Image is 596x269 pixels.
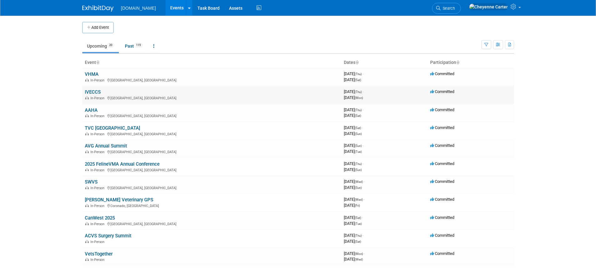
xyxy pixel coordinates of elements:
span: [DATE] [344,107,364,112]
span: [DATE] [344,89,364,94]
span: 20 [107,43,114,48]
span: Search [441,6,455,11]
img: In-Person Event [85,204,89,207]
span: (Thu) [355,234,362,237]
span: Committed [430,233,454,238]
span: Committed [430,125,454,130]
img: In-Person Event [85,114,89,117]
span: [DOMAIN_NAME] [121,6,156,11]
img: In-Person Event [85,78,89,81]
a: TVC [GEOGRAPHIC_DATA] [85,125,140,131]
img: In-Person Event [85,258,89,261]
span: [DATE] [344,125,363,130]
button: Add Event [82,22,114,33]
span: (Thu) [355,162,362,166]
span: (Wed) [355,180,363,184]
span: - [363,143,364,148]
span: [DATE] [344,251,365,256]
span: Committed [430,71,454,76]
span: [DATE] [344,77,361,82]
span: (Fri) [355,204,360,207]
span: In-Person [90,258,106,262]
span: Committed [430,215,454,220]
span: - [364,179,365,184]
span: (Sun) [355,168,362,172]
a: Past115 [120,40,147,52]
th: Event [82,57,341,68]
span: (Thu) [355,90,362,94]
a: AVG Annual Summit [85,143,127,149]
span: (Sat) [355,240,361,243]
a: CanWest 2025 [85,215,115,221]
img: In-Person Event [85,150,89,153]
span: [DATE] [344,257,363,261]
span: In-Person [90,222,106,226]
img: In-Person Event [85,186,89,189]
a: AAHA [85,107,98,113]
a: SWVS [85,179,98,185]
img: In-Person Event [85,132,89,135]
th: Participation [428,57,514,68]
span: In-Person [90,240,106,244]
span: In-Person [90,96,106,100]
div: [GEOGRAPHIC_DATA], [GEOGRAPHIC_DATA] [85,77,339,82]
span: [DATE] [344,215,363,220]
img: In-Person Event [85,240,89,243]
span: (Wed) [355,258,363,261]
a: Sort by Event Name [96,60,99,65]
span: [DATE] [344,161,364,166]
span: (Wed) [355,198,363,201]
span: - [363,233,364,238]
span: [DATE] [344,203,360,208]
span: (Tue) [355,150,362,153]
span: (Tue) [355,222,362,225]
span: (Sun) [355,144,362,147]
span: (Sun) [355,132,362,136]
span: [DATE] [344,197,365,202]
img: In-Person Event [85,96,89,99]
span: Committed [430,251,454,256]
div: [GEOGRAPHIC_DATA], [GEOGRAPHIC_DATA] [85,185,339,190]
span: (Sat) [355,78,361,82]
a: 2025 FelineVMA Annual Conference [85,161,160,167]
span: [DATE] [344,131,362,136]
div: [GEOGRAPHIC_DATA], [GEOGRAPHIC_DATA] [85,113,339,118]
a: [PERSON_NAME] Veterinary GPS [85,197,153,203]
span: In-Person [90,204,106,208]
span: [DATE] [344,149,362,154]
span: - [363,71,364,76]
span: - [362,215,363,220]
span: In-Person [90,168,106,172]
span: [DATE] [344,233,364,238]
span: [DATE] [344,185,362,190]
span: In-Person [90,186,106,190]
a: IVECCS [85,89,101,95]
a: VetsTogether [85,251,113,257]
th: Dates [341,57,428,68]
span: [DATE] [344,179,365,184]
div: Coronado, [GEOGRAPHIC_DATA] [85,203,339,208]
span: [DATE] [344,113,361,118]
div: [GEOGRAPHIC_DATA], [GEOGRAPHIC_DATA] [85,131,339,136]
span: - [363,107,364,112]
span: [DATE] [344,167,362,172]
span: (Mon) [355,96,363,100]
span: - [364,197,365,202]
span: (Mon) [355,252,363,256]
a: ACVS Surgery Summit [85,233,131,239]
img: Cheyenne Carter [469,3,508,10]
div: [GEOGRAPHIC_DATA], [GEOGRAPHIC_DATA] [85,221,339,226]
div: [GEOGRAPHIC_DATA], [GEOGRAPHIC_DATA] [85,167,339,172]
span: - [363,161,364,166]
span: - [363,89,364,94]
img: In-Person Event [85,222,89,225]
img: In-Person Event [85,168,89,171]
span: Committed [430,107,454,112]
span: In-Person [90,78,106,82]
a: Sort by Start Date [355,60,359,65]
a: VHMA [85,71,99,77]
span: (Thu) [355,72,362,76]
span: [DATE] [344,95,363,100]
span: [DATE] [344,143,364,148]
a: Search [432,3,461,14]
